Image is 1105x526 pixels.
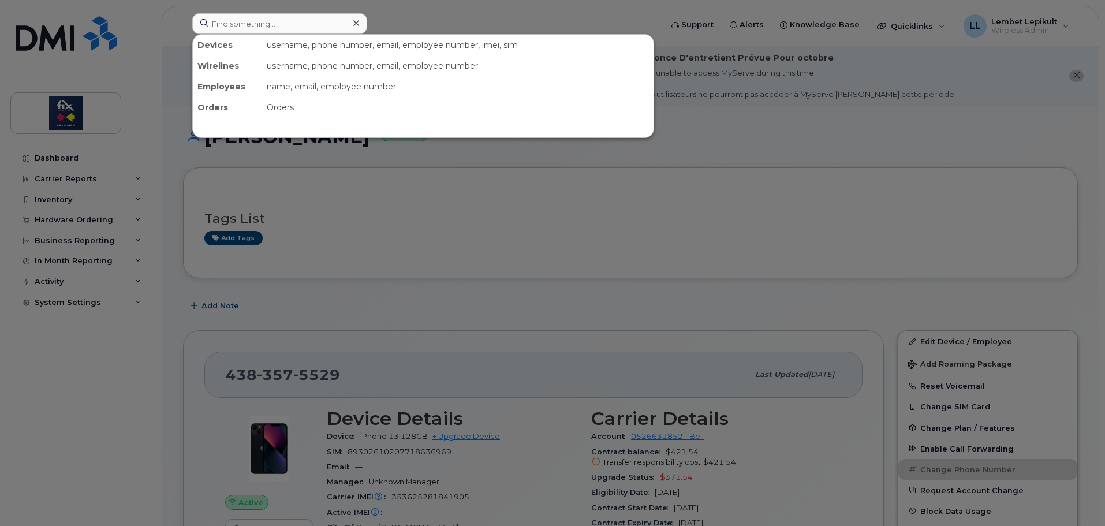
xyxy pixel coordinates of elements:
div: Devices [193,35,262,55]
div: name, email, employee number [262,76,654,97]
div: Employees [193,76,262,97]
div: username, phone number, email, employee number, imei, sim [262,35,654,55]
div: Orders [193,97,262,118]
div: Wirelines [193,55,262,76]
div: Orders [262,97,654,118]
div: username, phone number, email, employee number [262,55,654,76]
